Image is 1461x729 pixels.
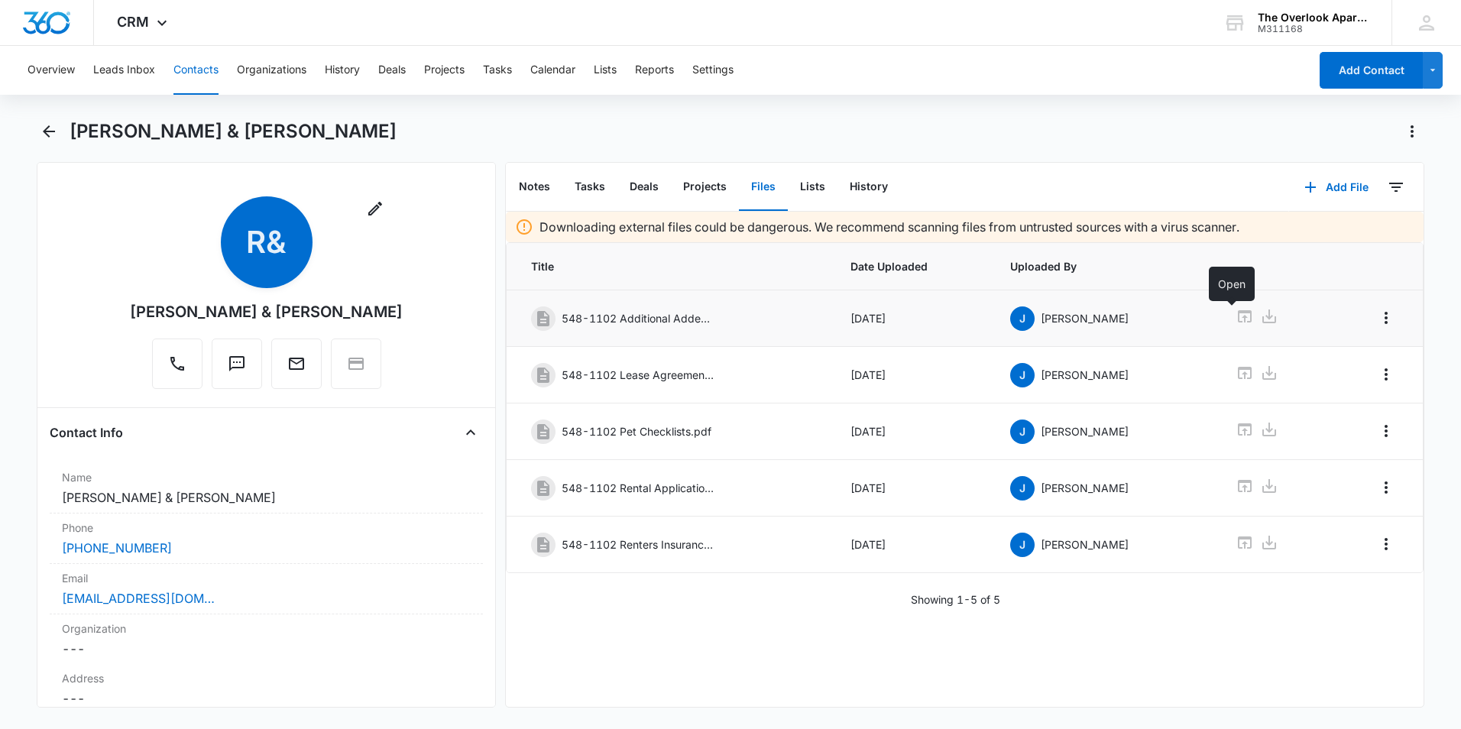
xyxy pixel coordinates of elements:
[1400,119,1424,144] button: Actions
[832,460,992,517] td: [DATE]
[911,591,1000,607] p: Showing 1-5 of 5
[832,403,992,460] td: [DATE]
[1010,420,1035,444] span: J
[1010,306,1035,331] span: J
[530,46,575,95] button: Calendar
[1374,532,1398,556] button: Overflow Menu
[837,164,900,211] button: History
[1010,476,1035,501] span: J
[507,164,562,211] button: Notes
[850,258,973,274] span: Date Uploaded
[50,614,483,664] div: Organization---
[271,339,322,389] button: Email
[1041,536,1129,552] p: [PERSON_NAME]
[562,164,617,211] button: Tasks
[62,539,172,557] a: [PHONE_NUMBER]
[594,46,617,95] button: Lists
[378,46,406,95] button: Deals
[93,46,155,95] button: Leads Inbox
[130,300,403,323] div: [PERSON_NAME] & [PERSON_NAME]
[1041,423,1129,439] p: [PERSON_NAME]
[1258,11,1369,24] div: account name
[62,589,215,607] a: [EMAIL_ADDRESS][DOMAIN_NAME]
[1041,310,1129,326] p: [PERSON_NAME]
[271,362,322,375] a: Email
[1258,24,1369,34] div: account id
[1374,306,1398,330] button: Overflow Menu
[1320,52,1423,89] button: Add Contact
[1010,258,1200,274] span: Uploaded By
[62,570,471,586] label: Email
[152,339,202,389] button: Call
[562,310,714,326] p: 548-1102 Additional Addendums.pdf
[325,46,360,95] button: History
[50,664,483,714] div: Address---
[832,517,992,573] td: [DATE]
[1209,267,1255,301] div: Open
[1289,169,1384,206] button: Add File
[1374,475,1398,500] button: Overflow Menu
[62,620,471,637] label: Organization
[62,520,471,536] label: Phone
[62,469,471,485] label: Name
[562,367,714,383] p: 548-1102 Lease Agreement.pdf
[562,480,714,496] p: 548-1102 Rental Applications.pdf
[424,46,465,95] button: Projects
[70,120,397,143] h1: [PERSON_NAME] & [PERSON_NAME]
[1010,533,1035,557] span: J
[531,258,814,274] span: Title
[62,640,471,658] dd: ---
[539,218,1239,236] p: Downloading external files could be dangerous. We recommend scanning files from untrusted sources...
[562,423,711,439] p: 548-1102 Pet Checklists.pdf
[50,514,483,564] div: Phone[PHONE_NUMBER]
[237,46,306,95] button: Organizations
[483,46,512,95] button: Tasks
[1010,363,1035,387] span: J
[635,46,674,95] button: Reports
[50,423,123,442] h4: Contact Info
[50,463,483,514] div: Name[PERSON_NAME] & [PERSON_NAME]
[62,670,471,686] label: Address
[562,536,714,552] p: 548-1102 Renters Insurance.pdf
[62,488,471,507] dd: [PERSON_NAME] & [PERSON_NAME]
[832,290,992,347] td: [DATE]
[1041,480,1129,496] p: [PERSON_NAME]
[28,46,75,95] button: Overview
[1384,175,1408,199] button: Filters
[1374,362,1398,387] button: Overflow Menu
[50,564,483,614] div: Email[EMAIL_ADDRESS][DOMAIN_NAME]
[458,420,483,445] button: Close
[212,339,262,389] button: Text
[37,119,60,144] button: Back
[117,14,149,30] span: CRM
[617,164,671,211] button: Deals
[1041,367,1129,383] p: [PERSON_NAME]
[221,196,313,288] span: R&
[173,46,219,95] button: Contacts
[1374,419,1398,443] button: Overflow Menu
[692,46,734,95] button: Settings
[62,689,471,708] dd: ---
[788,164,837,211] button: Lists
[739,164,788,211] button: Files
[212,362,262,375] a: Text
[671,164,739,211] button: Projects
[152,362,202,375] a: Call
[832,347,992,403] td: [DATE]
